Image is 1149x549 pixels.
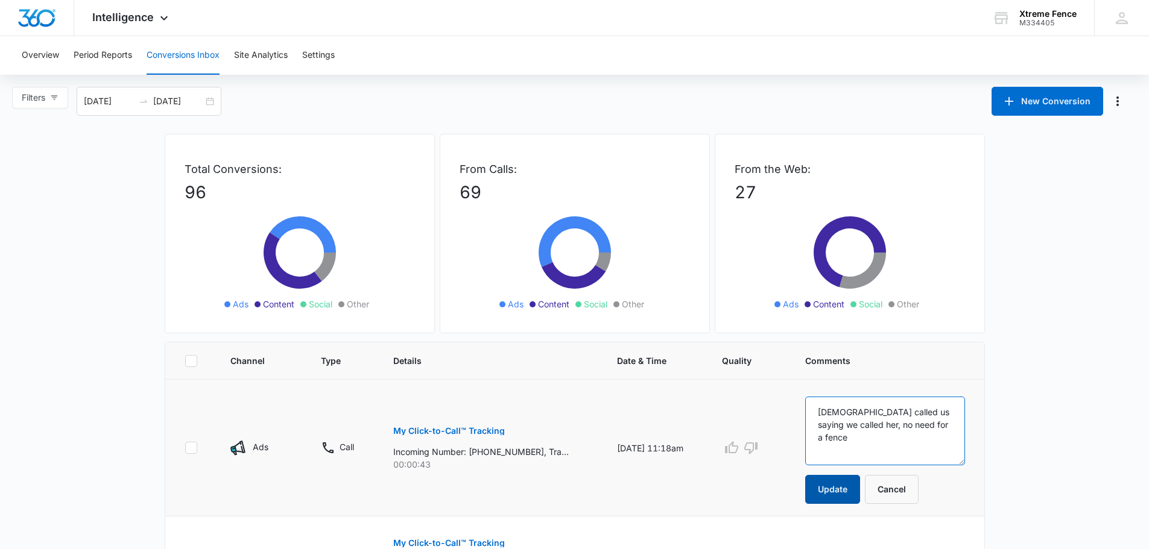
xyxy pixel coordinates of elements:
[153,95,203,108] input: End date
[393,427,505,435] p: My Click-to-Call™ Tracking
[735,180,965,205] p: 27
[1019,19,1077,27] div: account id
[302,36,335,75] button: Settings
[234,36,288,75] button: Site Analytics
[92,11,154,24] span: Intelligence
[22,36,59,75] button: Overview
[783,298,799,310] span: Ads
[460,161,690,177] p: From Calls:
[393,445,569,458] p: Incoming Number: [PHONE_NUMBER], Tracking Number: [PHONE_NUMBER], Ring To: [PHONE_NUMBER], Caller...
[84,95,134,108] input: Start date
[805,397,965,465] textarea: [DEMOGRAPHIC_DATA] called us saying we called her, no need for a fence
[185,180,415,205] p: 96
[22,91,45,104] span: Filters
[1108,92,1127,111] button: Manage Numbers
[74,36,132,75] button: Period Reports
[805,475,860,504] button: Update
[347,298,369,310] span: Other
[393,354,571,367] span: Details
[813,298,844,310] span: Content
[622,298,644,310] span: Other
[309,298,332,310] span: Social
[230,354,274,367] span: Channel
[584,298,607,310] span: Social
[897,298,919,310] span: Other
[722,354,759,367] span: Quality
[393,458,588,471] p: 00:00:43
[12,87,68,108] button: Filters
[859,298,882,310] span: Social
[139,96,148,106] span: swap-right
[538,298,569,310] span: Content
[460,180,690,205] p: 69
[735,161,965,177] p: From the Web:
[263,298,294,310] span: Content
[508,298,524,310] span: Ads
[393,416,505,445] button: My Click-to-Call™ Tracking
[185,161,415,177] p: Total Conversions:
[617,354,676,367] span: Date & Time
[139,96,148,106] span: to
[321,354,347,367] span: Type
[340,441,354,453] p: Call
[805,354,948,367] span: Comments
[1019,9,1077,19] div: account name
[603,380,707,516] td: [DATE] 11:18am
[253,441,268,453] p: Ads
[865,475,919,504] button: Cancel
[233,298,248,310] span: Ads
[393,539,505,547] p: My Click-to-Call™ Tracking
[147,36,220,75] button: Conversions Inbox
[992,87,1103,116] button: New Conversion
